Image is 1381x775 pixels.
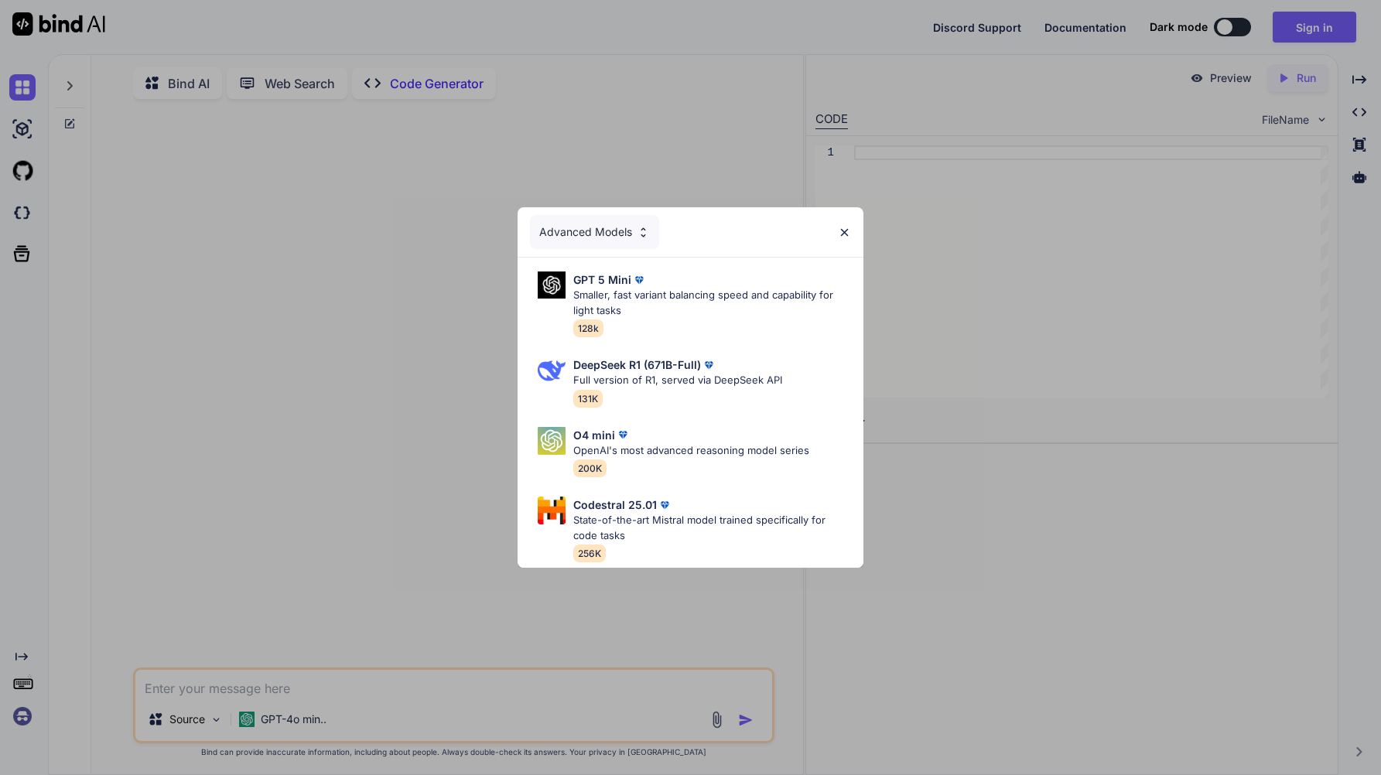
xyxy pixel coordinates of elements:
[573,319,603,337] span: 128k
[573,427,615,443] p: O4 mini
[530,215,659,249] div: Advanced Models
[573,357,701,373] p: DeepSeek R1 (671B-Full)
[631,272,647,288] img: premium
[538,357,566,384] img: Pick Models
[573,271,631,288] p: GPT 5 Mini
[838,226,851,239] img: close
[573,513,850,543] p: State-of-the-art Mistral model trained specifically for code tasks
[573,459,607,477] span: 200K
[637,226,650,239] img: Pick Models
[657,497,672,513] img: premium
[701,357,716,373] img: premium
[538,427,566,455] img: Pick Models
[573,443,809,459] p: OpenAI's most advanced reasoning model series
[538,497,566,524] img: Pick Models
[573,390,603,408] span: 131K
[615,427,631,442] img: premium
[573,288,850,318] p: Smaller, fast variant balancing speed and capability for light tasks
[573,497,657,513] p: Codestral 25.01
[573,373,782,388] p: Full version of R1, served via DeepSeek API
[538,271,566,299] img: Pick Models
[573,545,606,562] span: 256K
